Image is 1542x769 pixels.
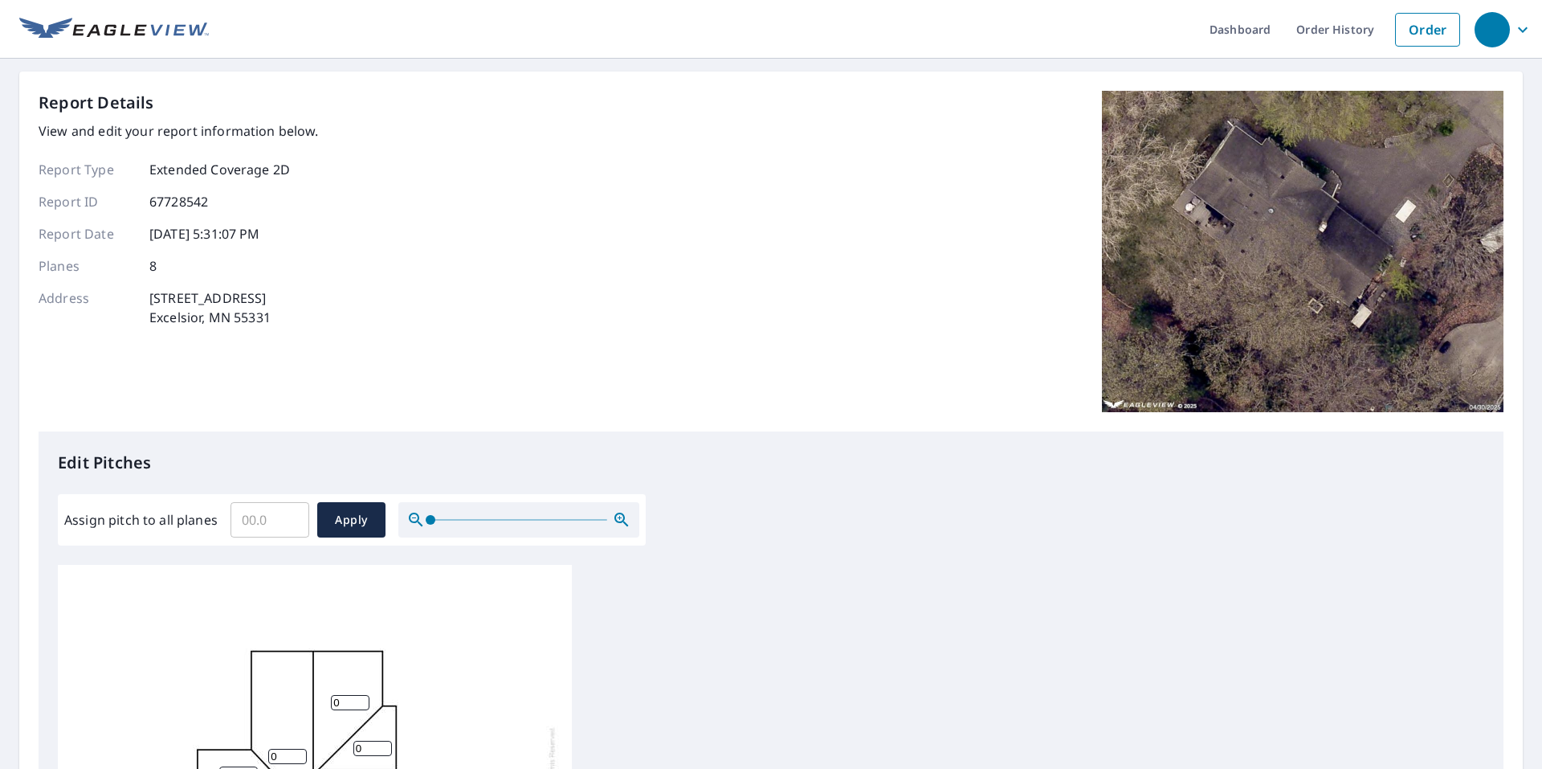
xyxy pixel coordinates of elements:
p: [DATE] 5:31:07 PM [149,224,260,243]
p: 67728542 [149,192,208,211]
p: Address [39,288,135,327]
p: Extended Coverage 2D [149,160,290,179]
label: Assign pitch to all planes [64,510,218,530]
input: 00.0 [230,497,309,542]
img: Top image [1102,91,1503,412]
p: 8 [149,256,157,276]
p: [STREET_ADDRESS] Excelsior, MN 55331 [149,288,271,327]
p: Planes [39,256,135,276]
p: Report Type [39,160,135,179]
p: Edit Pitches [58,451,1484,475]
button: Apply [317,502,385,538]
p: Report Details [39,91,154,115]
img: EV Logo [19,18,209,42]
p: Report Date [39,224,135,243]
a: Order [1395,13,1460,47]
span: Apply [330,510,373,530]
p: View and edit your report information below. [39,121,319,141]
p: Report ID [39,192,135,211]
